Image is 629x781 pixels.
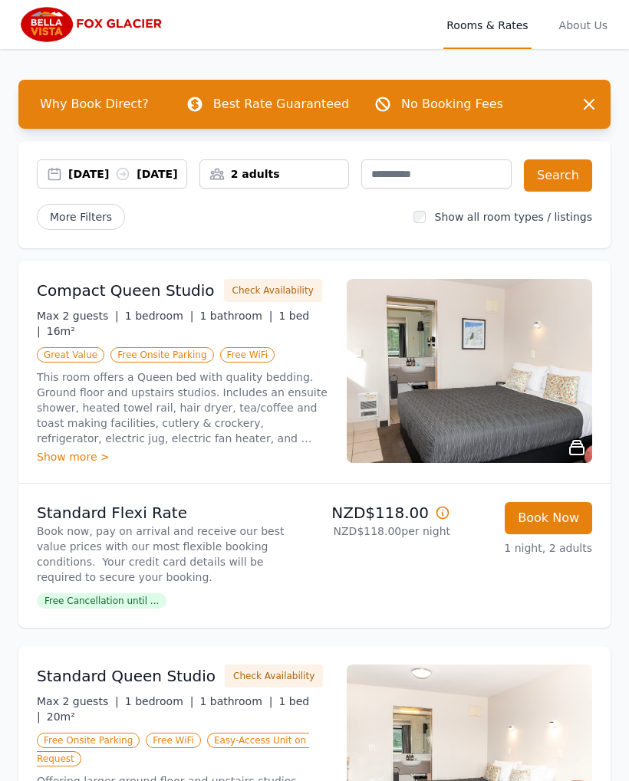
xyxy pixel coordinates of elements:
[37,310,119,322] span: Max 2 guests |
[47,710,75,723] span: 20m²
[68,166,186,182] div: [DATE] [DATE]
[37,204,125,230] span: More Filters
[37,593,166,609] span: Free Cancellation until ...
[463,540,592,556] p: 1 night, 2 adults
[110,347,213,363] span: Free Onsite Parking
[37,665,216,687] h3: Standard Queen Studio
[220,347,275,363] span: Free WiFi
[225,665,323,687] button: Check Availability
[37,695,119,707] span: Max 2 guests |
[224,279,322,302] button: Check Availability
[18,6,166,43] img: Bella Vista Fox Glacier
[125,695,194,707] span: 1 bedroom |
[321,502,450,523] p: NZD$118.00
[37,502,308,523] p: Standard Flexi Rate
[146,733,201,748] span: Free WiFi
[37,280,215,301] h3: Compact Queen Studio
[505,502,592,534] button: Book Now
[199,310,272,322] span: 1 bathroom |
[37,449,328,464] div: Show more >
[199,695,272,707] span: 1 bathroom |
[47,325,75,337] span: 16m²
[524,159,592,192] button: Search
[37,733,140,748] span: Free Onsite Parking
[37,369,328,446] p: This room offers a Queen bed with quality bedding. Ground floor and upstairs studios. Includes an...
[37,523,308,585] p: Book now, pay on arrival and receive our best value prices with our most flexible booking conditi...
[28,89,161,120] span: Why Book Direct?
[401,95,503,113] p: No Booking Fees
[125,310,194,322] span: 1 bedroom |
[37,347,104,363] span: Great Value
[321,523,450,539] p: NZD$118.00 per night
[435,211,592,223] label: Show all room types / listings
[200,166,349,182] div: 2 adults
[213,95,349,113] p: Best Rate Guaranteed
